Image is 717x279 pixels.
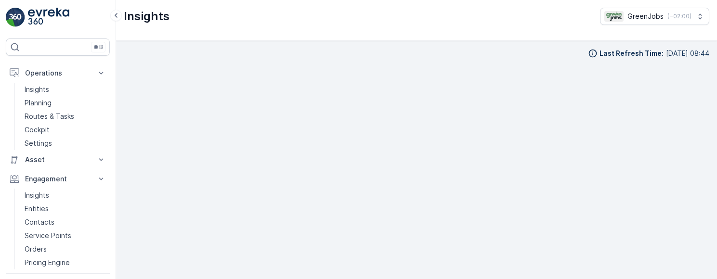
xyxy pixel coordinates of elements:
[667,13,691,20] p: ( +02:00 )
[627,12,664,21] p: GreenJobs
[21,96,110,110] a: Planning
[25,125,50,135] p: Cockpit
[25,98,52,108] p: Planning
[93,43,103,51] p: ⌘B
[600,8,709,25] button: GreenJobs(+02:00)
[25,190,49,200] p: Insights
[25,68,91,78] p: Operations
[6,63,110,83] button: Operations
[21,123,110,137] a: Cockpit
[21,137,110,150] a: Settings
[21,256,110,269] a: Pricing Engine
[25,258,70,267] p: Pricing Engine
[6,8,25,27] img: logo
[604,11,624,22] img: Green_Jobs_Logo.png
[666,49,709,58] p: [DATE] 08:44
[25,204,49,214] p: Entities
[21,242,110,256] a: Orders
[21,202,110,216] a: Entities
[25,244,47,254] p: Orders
[21,189,110,202] a: Insights
[21,110,110,123] a: Routes & Tasks
[6,150,110,169] button: Asset
[25,85,49,94] p: Insights
[124,9,169,24] p: Insights
[25,174,91,184] p: Engagement
[600,49,664,58] p: Last Refresh Time :
[25,231,71,241] p: Service Points
[6,169,110,189] button: Engagement
[21,83,110,96] a: Insights
[25,155,91,165] p: Asset
[28,8,69,27] img: logo_light-DOdMpM7g.png
[21,229,110,242] a: Service Points
[25,217,54,227] p: Contacts
[25,139,52,148] p: Settings
[21,216,110,229] a: Contacts
[25,112,74,121] p: Routes & Tasks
